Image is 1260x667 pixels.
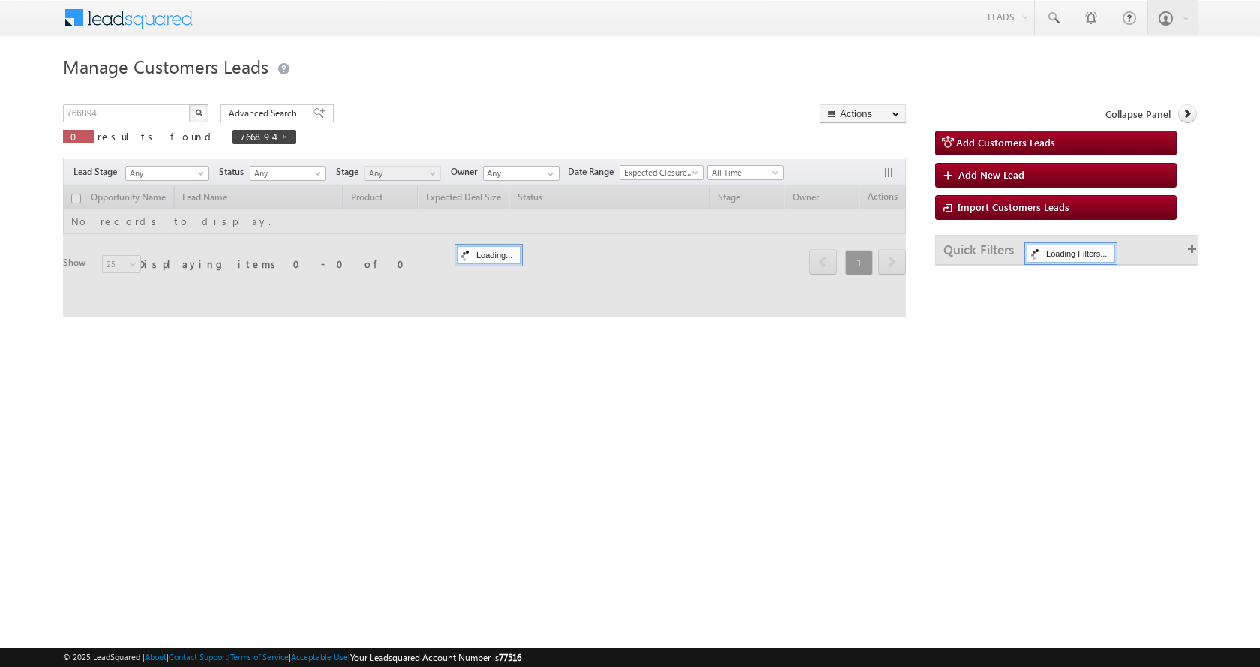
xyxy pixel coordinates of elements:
a: Expected Closure Date [619,165,703,180]
a: Any [364,166,441,181]
a: All Time [707,165,784,180]
span: Expected Closure Date [620,166,698,179]
div: Loading Filters... [1027,245,1115,263]
span: Any [126,167,204,180]
span: Advanced Search [229,107,301,120]
a: Contact Support [169,652,228,662]
span: Stage [336,165,364,179]
span: 0 [70,130,86,143]
a: Acceptable Use [291,652,348,662]
span: Manage Customers Leads [63,54,268,78]
span: Lead Stage [73,165,123,179]
a: About [145,652,166,662]
button: Actions [820,104,906,123]
span: Status [219,165,250,179]
span: Add New Lead [958,168,1024,181]
img: Search [195,109,202,116]
span: Owner [451,165,483,179]
a: Show All Items [539,167,558,182]
span: results found [97,130,217,143]
span: Date Range [568,165,619,179]
span: Collapse Panel [1105,107,1171,121]
a: Any [250,166,326,181]
span: All Time [708,166,779,179]
span: Your Leadsquared Account Number is [350,652,521,663]
span: Add Customers Leads [956,136,1055,149]
a: Any [125,166,209,181]
span: Any [365,167,436,180]
span: Import Customers Leads [958,200,1069,213]
div: Loading... [457,246,520,264]
span: 766894 [240,130,274,143]
a: Terms of Service [230,652,289,662]
span: © 2025 LeadSquared | | | | | [63,650,521,665]
span: Any [250,167,322,180]
input: Type to Search [483,166,559,181]
span: 77516 [499,652,521,663]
